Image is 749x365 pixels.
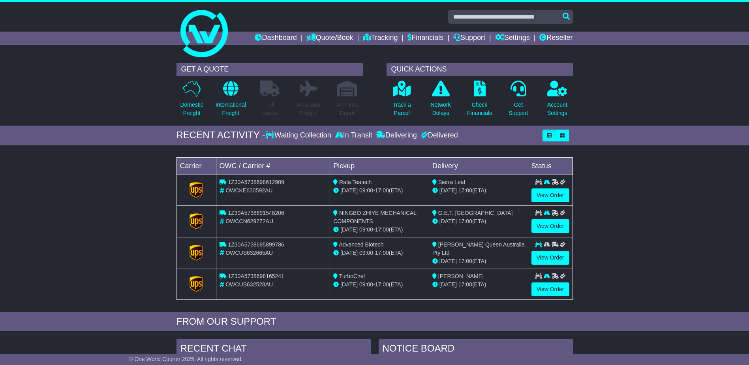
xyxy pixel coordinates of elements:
[509,101,528,117] p: Get Support
[176,316,573,327] div: FROM OUR SUPPORT
[225,250,273,256] span: OWCUS632665AU
[260,101,280,117] p: Full Loads
[430,80,451,122] a: NetworkDelays
[359,226,373,233] span: 09:00
[438,273,484,279] span: [PERSON_NAME]
[297,101,320,117] p: Air & Sea Freight
[439,281,457,288] span: [DATE]
[439,218,457,224] span: [DATE]
[379,339,573,360] div: NOTICE BOARD
[340,226,358,233] span: [DATE]
[363,32,398,45] a: Tracking
[374,131,419,140] div: Delivering
[359,187,373,194] span: 09:00
[531,251,569,265] a: View Order
[467,80,492,122] a: CheckFinancials
[228,273,284,279] span: 1Z30A5738698165241
[333,226,426,234] div: - (ETA)
[333,280,426,289] div: - (ETA)
[306,32,353,45] a: Quote/Book
[539,32,573,45] a: Reseller
[458,258,472,264] span: 17:00
[531,188,569,202] a: View Order
[531,219,569,233] a: View Order
[190,245,203,261] img: GetCarrierServiceLogo
[419,131,458,140] div: Delivered
[228,179,284,185] span: 1Z30A5738698612909
[340,250,358,256] span: [DATE]
[176,130,266,141] div: RECENT ACTIVITY -
[438,210,513,216] span: G.E.T. [GEOGRAPHIC_DATA]
[225,281,273,288] span: OWCUS632528AU
[458,218,472,224] span: 17:00
[265,131,333,140] div: Waiting Collection
[180,80,203,122] a: DomesticFreight
[215,80,246,122] a: InternationalFreight
[359,250,373,256] span: 09:00
[508,80,528,122] a: GetSupport
[375,187,389,194] span: 17:00
[225,218,273,224] span: OWCCN629272AU
[453,32,485,45] a: Support
[129,356,243,362] span: © One World Courier 2025. All rights reserved.
[337,101,358,117] p: Air / Sea Depot
[176,63,363,76] div: GET A QUOTE
[531,282,569,296] a: View Order
[547,101,567,117] p: Account Settings
[180,101,203,117] p: Domestic Freight
[432,186,525,195] div: (ETA)
[340,187,358,194] span: [DATE]
[393,101,411,117] p: Track a Parcel
[333,131,374,140] div: In Transit
[432,280,525,289] div: (ETA)
[439,258,457,264] span: [DATE]
[432,241,525,256] span: [PERSON_NAME] Queen Australia Pty Ltd
[339,241,383,248] span: Advanced Biotech
[430,101,451,117] p: Network Delays
[359,281,373,288] span: 09:00
[528,157,573,175] td: Status
[190,182,203,198] img: GetCarrierServiceLogo
[333,210,416,224] span: NINGBO ZHIYE MECHANICAL COMPONENTS
[340,281,358,288] span: [DATE]
[392,80,411,122] a: Track aParcel
[439,187,457,194] span: [DATE]
[375,226,389,233] span: 17:00
[375,281,389,288] span: 17:00
[438,179,465,185] span: Sierra Leaf
[333,249,426,257] div: - (ETA)
[458,187,472,194] span: 17:00
[190,213,203,229] img: GetCarrierServiceLogo
[339,273,365,279] span: TurboChef
[495,32,530,45] a: Settings
[228,241,284,248] span: 1Z30A5738695899786
[407,32,443,45] a: Financials
[216,157,330,175] td: OWC / Carrier #
[330,157,429,175] td: Pickup
[458,281,472,288] span: 17:00
[429,157,528,175] td: Delivery
[216,101,246,117] p: International Freight
[176,157,216,175] td: Carrier
[176,339,371,360] div: RECENT CHAT
[228,210,284,216] span: 1Z30A5738691548206
[547,80,568,122] a: AccountSettings
[190,276,203,292] img: GetCarrierServiceLogo
[333,186,426,195] div: - (ETA)
[375,250,389,256] span: 17:00
[432,217,525,226] div: (ETA)
[432,257,525,265] div: (ETA)
[387,63,573,76] div: QUICK ACTIONS
[255,32,297,45] a: Dashboard
[225,187,272,194] span: OWCKE630592AU
[339,179,372,185] span: Rafa Teatech
[467,101,492,117] p: Check Financials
